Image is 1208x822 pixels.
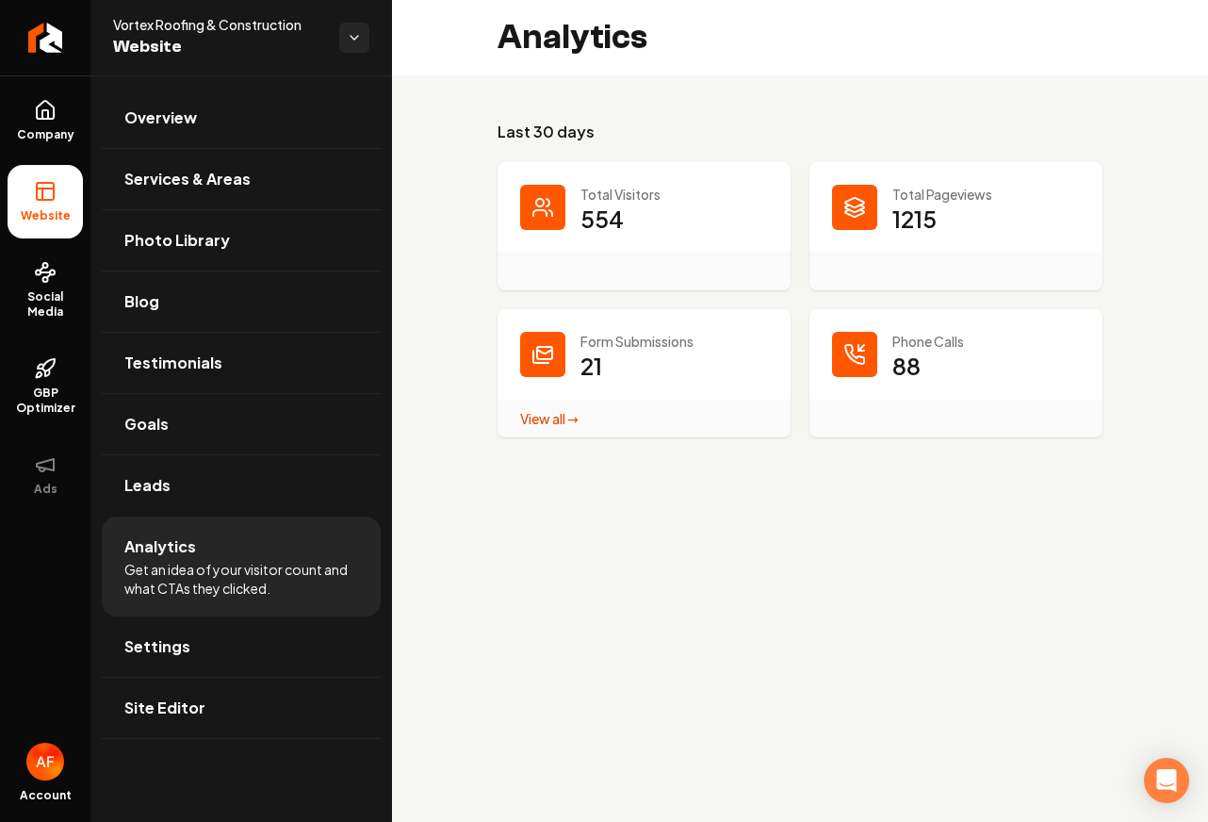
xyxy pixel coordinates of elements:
[124,635,190,658] span: Settings
[102,210,381,271] a: Photo Library
[102,616,381,677] a: Settings
[520,410,579,427] a: View all →
[26,482,65,497] span: Ads
[8,84,83,157] a: Company
[26,743,64,781] img: Avan Fahimi
[1144,758,1189,803] div: Open Intercom Messenger
[124,560,358,598] span: Get an idea of your visitor count and what CTAs they clicked.
[102,394,381,454] a: Goals
[102,88,381,148] a: Overview
[102,271,381,332] a: Blog
[8,342,83,431] a: GBP Optimizer
[498,121,1102,143] h3: Last 30 days
[124,413,169,436] span: Goals
[124,474,171,497] span: Leads
[8,289,83,320] span: Social Media
[102,333,381,393] a: Testimonials
[8,438,83,512] button: Ads
[9,127,82,142] span: Company
[892,332,1080,351] p: Phone Calls
[124,168,251,190] span: Services & Areas
[20,788,72,803] span: Account
[892,351,921,381] p: 88
[580,351,602,381] p: 21
[113,15,324,34] span: Vortex Roofing & Construction
[102,678,381,738] a: Site Editor
[580,185,768,204] p: Total Visitors
[124,352,222,374] span: Testimonials
[124,290,159,313] span: Blog
[26,743,64,781] button: Open user button
[124,535,196,558] span: Analytics
[102,455,381,516] a: Leads
[124,697,205,719] span: Site Editor
[892,204,937,234] p: 1215
[28,23,63,53] img: Rebolt Logo
[580,204,624,234] p: 554
[13,208,78,223] span: Website
[102,149,381,209] a: Services & Areas
[124,107,197,129] span: Overview
[8,386,83,416] span: GBP Optimizer
[113,34,324,60] span: Website
[892,185,1080,204] p: Total Pageviews
[124,229,230,252] span: Photo Library
[8,246,83,335] a: Social Media
[580,332,768,351] p: Form Submissions
[498,19,647,57] h2: Analytics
